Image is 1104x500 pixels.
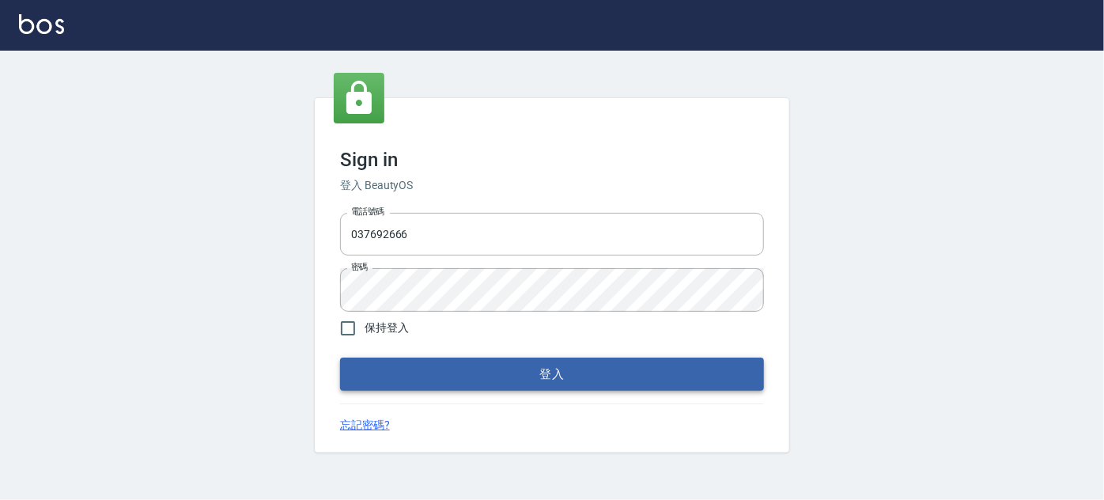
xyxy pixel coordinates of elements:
button: 登入 [340,358,764,391]
h3: Sign in [340,149,764,171]
h6: 登入 BeautyOS [340,177,764,194]
label: 電話號碼 [351,206,384,218]
label: 密碼 [351,261,368,273]
a: 忘記密碼? [340,417,390,434]
span: 保持登入 [365,320,409,336]
img: Logo [19,14,64,34]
